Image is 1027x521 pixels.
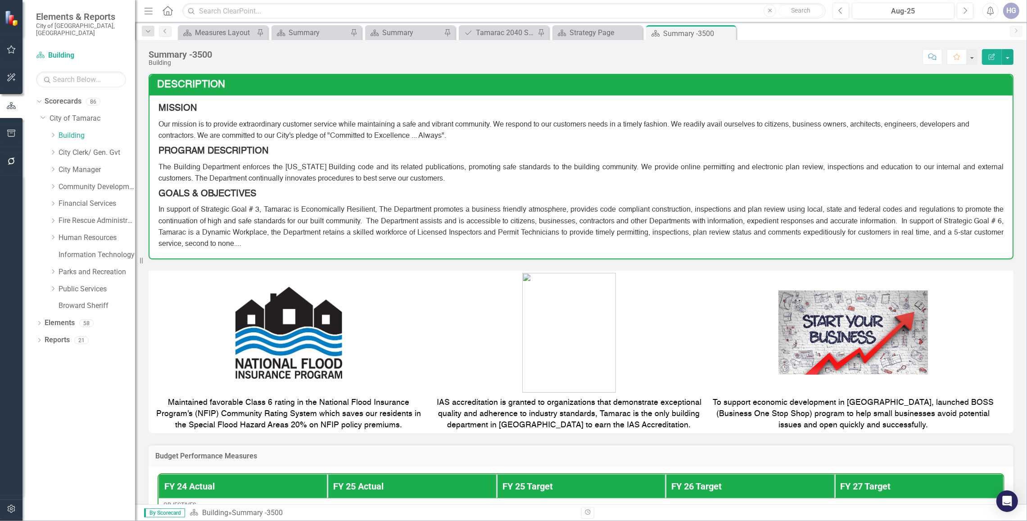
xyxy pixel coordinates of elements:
[158,147,268,156] strong: PROGRAM DESCRIPTION
[555,27,640,38] a: Strategy Page
[36,50,126,61] a: Building
[158,498,1004,521] td: Double-Click to Edit Right Click for Context Menu
[59,284,135,294] a: Public Services
[59,199,135,209] a: Financial Services
[144,508,185,517] span: By Scorecard
[36,11,126,22] span: Elements & Reports
[50,113,135,124] a: City of Tamarac
[996,490,1018,512] div: Open Intercom Messenger
[36,72,126,87] input: Search Below...
[382,27,442,38] div: Summary
[86,98,100,105] div: 86
[202,508,228,517] a: Building
[149,59,212,66] div: Building
[59,267,135,277] a: Parks and Recreation
[792,7,811,14] span: Search
[158,190,256,199] strong: GOALS & OBJECTIVES
[180,27,254,38] a: Measures Layout
[149,50,212,59] div: Summary -3500
[59,165,135,175] a: City Manager
[59,216,135,226] a: Fire Rescue Administration
[195,27,254,38] div: Measures Layout
[778,5,823,17] button: Search
[59,148,135,158] a: City Clerk/ Gen. Gvt
[570,27,640,38] div: Strategy Page
[79,319,94,327] div: 58
[855,6,951,17] div: Aug-25
[476,27,535,38] div: Tamarac 2040 Strategic Plan - Departmental Action Plan
[59,301,135,311] a: Broward Sheriff
[157,79,1008,90] h3: Description
[274,27,348,38] a: Summary
[852,3,955,19] button: Aug-25
[45,335,70,345] a: Reports
[709,395,997,433] td: To support economic development in [GEOGRAPHIC_DATA], launched BOSS (Business One Stop Shop) prog...
[182,3,826,19] input: Search ClearPoint...
[429,395,709,433] td: IAS accreditation is granted to organizations that demonstrate exceptional quality and adherence ...
[778,290,928,375] img: 10 Top Tips For Starting a Business in France
[232,508,283,517] div: Summary -3500
[74,336,89,344] div: 21
[59,131,135,141] a: Building
[1003,3,1019,19] button: HG
[461,27,535,38] a: Tamarac 2040 Strategic Plan - Departmental Action Plan
[45,318,75,328] a: Elements
[367,27,442,38] a: Summary
[158,121,969,140] span: Our mission is to provide extraordinary customer service while maintaining a safe and vibrant com...
[522,273,616,393] img: image_1b3miuje6ei6y.png
[59,250,135,260] a: Information Technology
[5,10,20,26] img: ClearPoint Strategy
[163,502,999,508] div: Objectives
[36,22,126,37] small: City of [GEOGRAPHIC_DATA], [GEOGRAPHIC_DATA]
[59,182,135,192] a: Community Development
[158,164,1004,182] span: The Building Department enforces the [US_STATE] Building code and its related publications, promo...
[149,395,429,433] td: Maintained favorable Class 6 rating in the National Flood Insurance Program's (NFIP) Community Ra...
[45,96,81,107] a: Scorecards
[190,508,575,518] div: »
[59,233,135,243] a: Human Resources
[155,452,1007,460] h3: Budget Performance Measures
[158,104,197,113] strong: MISSION
[289,27,348,38] div: Summary
[158,206,1004,247] span: In support of Strategic Goal # 3, Tamarac is Economically Resilient, The Department promotes a bu...
[663,28,734,39] div: Summary -3500
[235,287,342,379] img: Community Rating System | Kill Devil Hills, NC! - Official Website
